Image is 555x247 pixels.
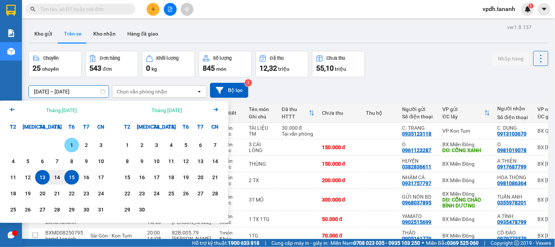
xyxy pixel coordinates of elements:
div: [MEDICAL_DATA] [135,119,149,134]
div: 1TG [249,233,274,239]
th: Toggle SortBy [439,103,494,123]
div: T6 [64,119,79,134]
span: message [8,232,15,239]
input: Select a date range. [29,86,109,97]
div: 6 [195,141,206,150]
div: Chi tiết [220,110,241,116]
span: chuyến [42,66,59,72]
div: Choose Thứ Sáu, tháng 09 19 2025. It's available. [179,170,193,185]
div: 25 [166,189,176,198]
span: Nhận: [63,7,80,15]
div: Choose Thứ Bảy, tháng 08 23 2025. It's available. [79,186,94,201]
div: 4 [8,157,18,166]
img: icon-new-feature [525,6,531,12]
div: [MEDICAL_DATA] [20,119,35,134]
div: 50.000 đ [322,216,359,222]
svg: open [196,89,202,95]
span: 12,32 [259,64,277,73]
div: Choose Thứ Năm, tháng 08 21 2025. It's available. [50,186,64,201]
div: [PERSON_NAME] [172,236,212,242]
div: ver 1.8.137 [507,23,532,31]
div: 23 [81,189,91,198]
div: Choose Chủ Nhật, tháng 08 17 2025. It's available. [94,170,108,185]
div: Choose Thứ Ba, tháng 09 9 2025. It's available. [135,154,149,169]
div: T2 [6,119,20,134]
span: 1 [530,3,532,8]
div: Choose Thứ Năm, tháng 09 4 2025. It's available. [164,138,179,152]
div: 12 [23,173,33,182]
span: Sài Gòn - Kon Tum [90,233,132,239]
div: Người gửi [402,106,435,112]
div: Khác [220,200,241,206]
button: Đã thu12,32 triệu [255,51,308,77]
div: 21 [210,173,220,182]
div: Choose Thứ Ba, tháng 08 19 2025. It's available. [20,186,35,201]
div: 1 món [220,213,241,219]
button: plus [147,3,160,16]
div: 5 [23,157,33,166]
span: Cung cấp máy in - giấy in: [271,239,329,247]
div: A TÍNH [498,213,530,219]
div: 0917687799 [498,164,527,170]
div: Tên món [249,106,274,112]
div: Choose Thứ Năm, tháng 08 7 2025. It's available. [50,154,64,169]
div: Choose Chủ Nhật, tháng 09 21 2025. It's available. [208,170,222,185]
div: 0981019078 [498,147,527,153]
div: 150.000 đ [322,144,359,150]
span: triệu [335,66,346,72]
div: Choose Thứ Ba, tháng 09 2 2025. It's available. [135,138,149,152]
div: 0905161779 [402,236,432,242]
div: Khác [220,236,241,242]
div: Choose Chủ Nhật, tháng 09 7 2025. It's available. [208,138,222,152]
span: file-add [168,7,173,12]
div: Đã thu [270,56,284,61]
div: 60.000 [5,47,59,56]
div: Choose Thứ Ba, tháng 08 26 2025. It's available. [20,202,35,217]
sup: 2 [245,79,252,86]
span: CR : [5,48,17,56]
span: 543 [89,64,101,73]
div: 11 [8,173,18,182]
div: 5 [181,141,191,150]
div: Chọn văn phòng nhận [117,88,167,95]
div: 27 [37,205,48,214]
button: Previous month. [8,105,17,115]
div: Choose Chủ Nhật, tháng 08 10 2025. It's available. [94,154,108,169]
div: Thu hộ [366,110,395,116]
div: CÔ BÉ [6,15,57,24]
div: Choose Thứ Bảy, tháng 09 27 2025. It's available. [193,186,208,201]
button: Next month. [211,105,220,115]
div: 16 [137,173,147,182]
div: 1 món [220,230,241,236]
div: 3 món [220,158,241,164]
div: 20 [195,173,206,182]
div: Choose Thứ Bảy, tháng 08 2 2025. It's available. [79,138,94,152]
div: O [498,141,530,147]
div: 2 [137,141,147,150]
div: Khác [220,164,241,170]
div: 0961123287 [402,147,432,153]
span: triệu [278,66,289,72]
div: BX Miền Đông [443,233,490,239]
div: 17 [151,173,162,182]
img: solution-icon [7,29,15,37]
div: BX Miền Đông [443,161,490,167]
span: caret-down [541,6,548,12]
div: Khối lượng [157,56,179,61]
div: T7 [193,119,208,134]
div: [PERSON_NAME] [63,24,121,33]
div: 3 CÁI LÒNG [249,141,274,153]
div: Đã thu [282,106,309,112]
div: 18 [166,173,176,182]
div: 1 [122,141,132,150]
th: Toggle SortBy [278,103,318,123]
div: 7 [52,157,62,166]
div: Selected start date. Thứ Tư, tháng 08 13 2025. It's available. [35,170,50,185]
div: 7 [210,141,220,150]
button: Kho nhận [87,25,121,43]
div: Choose Thứ Sáu, tháng 08 1 2025. It's available. [64,138,79,152]
div: 1 món [220,125,241,131]
div: Choose Thứ Tư, tháng 09 10 2025. It's available. [149,154,164,169]
div: Số điện thoại [402,114,435,119]
div: 6 [37,157,48,166]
